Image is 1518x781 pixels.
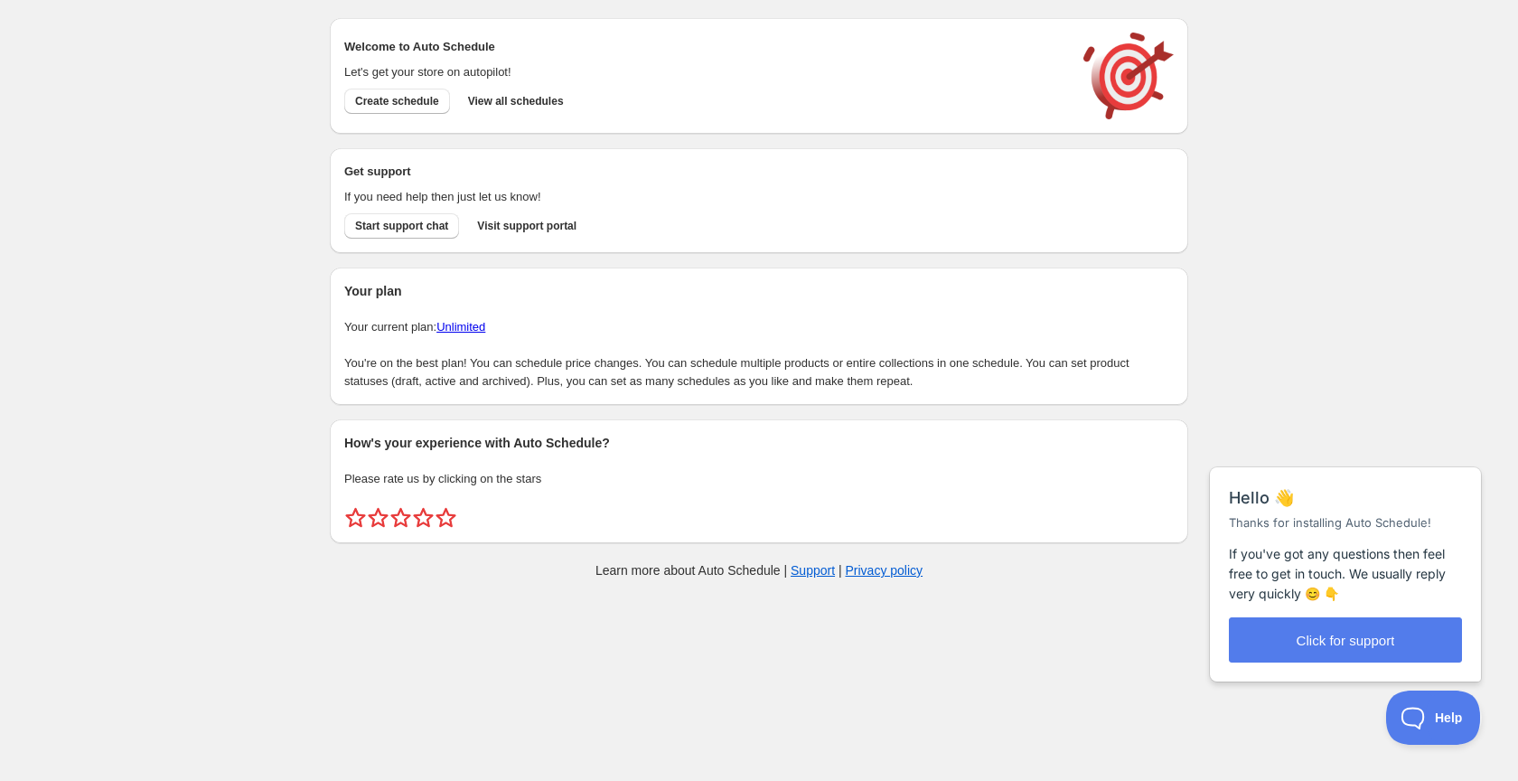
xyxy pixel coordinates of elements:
a: Start support chat [344,213,459,239]
h2: Get support [344,163,1065,181]
p: If you need help then just let us know! [344,188,1065,206]
p: You're on the best plan! You can schedule price changes. You can schedule multiple products or en... [344,354,1174,390]
a: Support [791,563,835,578]
h2: Welcome to Auto Schedule [344,38,1065,56]
button: Create schedule [344,89,450,114]
span: View all schedules [468,94,564,108]
p: Your current plan: [344,318,1174,336]
iframe: Help Scout Beacon - Messages and Notifications [1201,422,1492,691]
span: Create schedule [355,94,439,108]
a: Privacy policy [846,563,923,578]
span: Visit support portal [477,219,576,233]
p: Learn more about Auto Schedule | | [595,561,923,579]
span: Start support chat [355,219,448,233]
h2: Your plan [344,282,1174,300]
p: Let's get your store on autopilot! [344,63,1065,81]
a: Visit support portal [466,213,587,239]
p: Please rate us by clicking on the stars [344,470,1174,488]
iframe: Help Scout Beacon - Open [1386,691,1482,745]
a: Unlimited [436,320,485,334]
h2: How's your experience with Auto Schedule? [344,434,1174,452]
button: View all schedules [457,89,575,114]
